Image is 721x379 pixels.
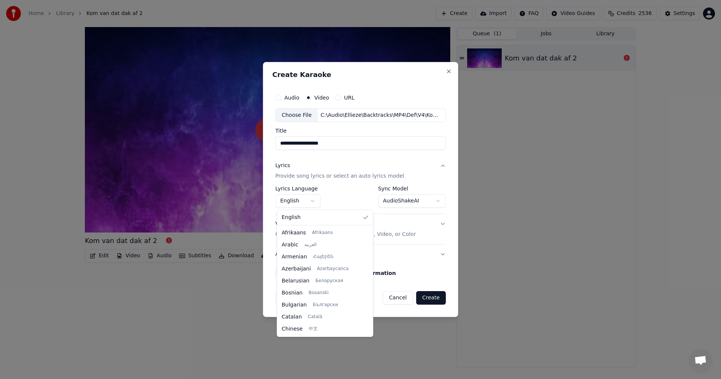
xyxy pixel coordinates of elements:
[282,241,298,249] span: Arabic
[312,230,333,236] span: Afrikaans
[309,326,318,332] span: 中文
[282,301,307,309] span: Bulgarian
[282,313,302,321] span: Catalan
[282,229,306,237] span: Afrikaans
[317,266,348,272] span: Azərbaycanca
[282,265,311,273] span: Azerbaijani
[282,277,309,285] span: Belarusian
[313,302,338,308] span: Български
[282,289,303,297] span: Bosnian
[309,290,329,296] span: Bosanski
[282,325,303,333] span: Chinese
[282,214,301,221] span: English
[313,254,333,260] span: Հայերեն
[308,314,322,320] span: Català
[304,242,317,248] span: العربية
[282,253,307,261] span: Armenian
[315,278,343,284] span: Беларуская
